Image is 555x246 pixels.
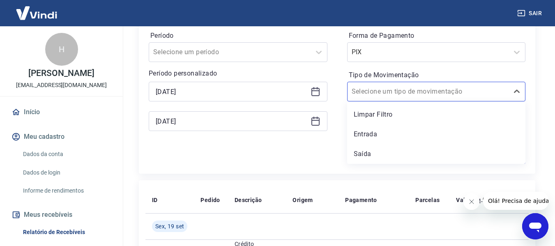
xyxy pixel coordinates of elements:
a: Dados da conta [20,146,113,163]
iframe: Botão para abrir a janela de mensagens [522,213,548,239]
p: Pedido [200,196,220,204]
button: Meu cadastro [10,128,113,146]
label: Período [150,31,326,41]
a: Início [10,103,113,121]
p: Origem [292,196,313,204]
iframe: Fechar mensagem [463,193,480,210]
label: Tipo de Movimentação [349,70,524,80]
label: Forma de Pagamento [349,31,524,41]
input: Data inicial [156,85,307,98]
a: Dados de login [20,164,113,181]
p: ID [152,196,158,204]
span: Sex, 19 set [155,222,184,230]
span: Olá! Precisa de ajuda? [5,6,69,12]
a: Informe de rendimentos [20,182,113,199]
p: Período personalizado [149,69,327,78]
p: Pagamento [345,196,377,204]
a: Relatório de Recebíveis [20,224,113,241]
button: Sair [516,6,545,21]
p: Descrição [235,196,262,204]
div: H [45,33,78,66]
input: Data final [156,115,307,127]
img: Vindi [10,0,63,25]
div: Entrada [347,126,526,143]
p: [EMAIL_ADDRESS][DOMAIN_NAME] [16,81,107,90]
p: Parcelas [415,196,440,204]
button: Meus recebíveis [10,206,113,224]
div: Limpar Filtro [347,106,526,123]
iframe: Mensagem da empresa [483,192,548,210]
p: Valor Líq. [456,196,483,204]
p: [PERSON_NAME] [28,69,94,78]
div: Saída [347,146,526,162]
